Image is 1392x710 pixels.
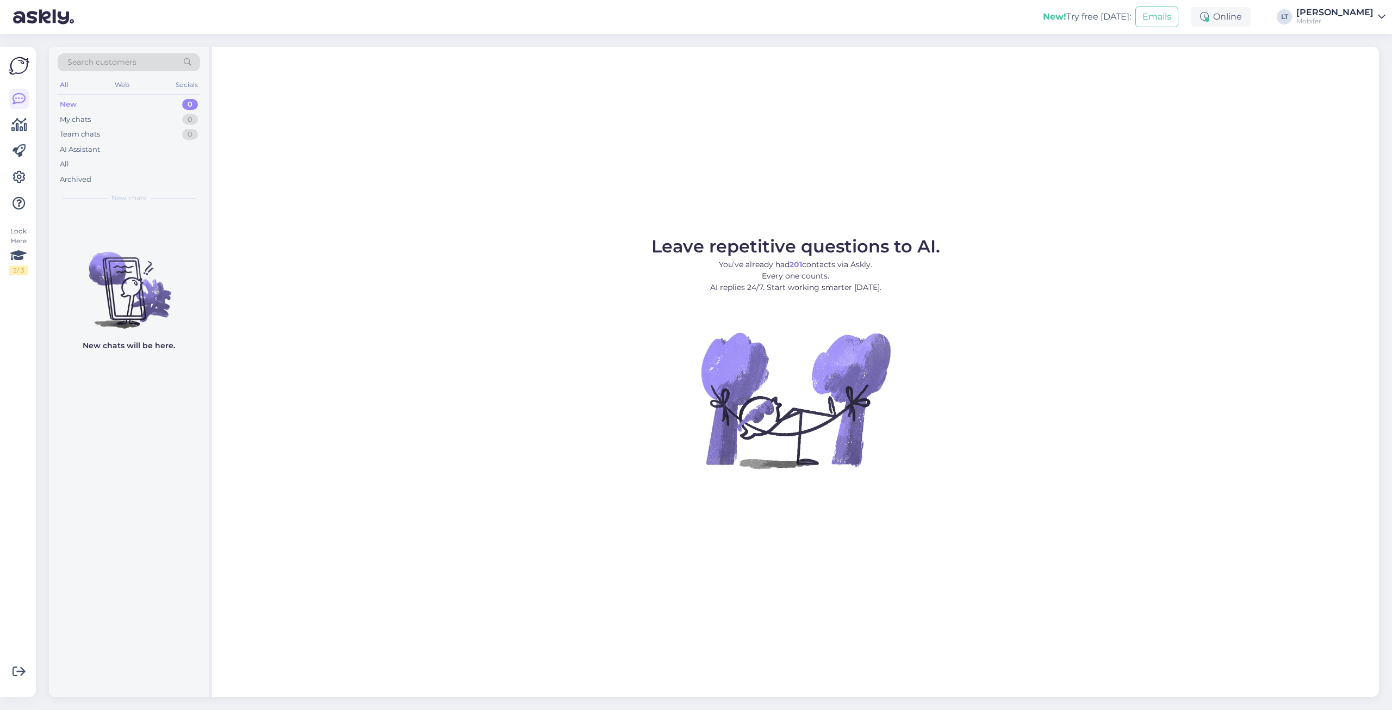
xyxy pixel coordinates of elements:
[60,159,69,170] div: All
[651,259,940,293] p: You’ve already had contacts via Askly. Every one counts. AI replies 24/7. Start working smarter [...
[67,57,136,68] span: Search customers
[1296,17,1374,26] div: Mobifer
[83,340,175,351] p: New chats will be here.
[182,114,198,125] div: 0
[790,260,802,269] b: 201
[60,144,100,155] div: AI Assistant
[9,55,29,76] img: Askly Logo
[173,78,200,92] div: Socials
[60,129,100,140] div: Team chats
[651,236,940,257] span: Leave repetitive questions to AI.
[1043,10,1131,23] div: Try free [DATE]:
[111,193,146,203] span: New chats
[1277,9,1292,24] div: LT
[60,174,91,185] div: Archived
[182,99,198,110] div: 0
[182,129,198,140] div: 0
[9,266,28,275] div: 2 / 3
[49,232,209,330] img: No chats
[60,99,77,110] div: New
[58,78,70,92] div: All
[698,302,893,498] img: No Chat active
[1191,7,1251,27] div: Online
[1043,11,1066,22] b: New!
[1135,7,1178,27] button: Emails
[1296,8,1385,26] a: [PERSON_NAME]Mobifer
[60,114,91,125] div: My chats
[9,226,28,275] div: Look Here
[1296,8,1374,17] div: [PERSON_NAME]
[113,78,132,92] div: Web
